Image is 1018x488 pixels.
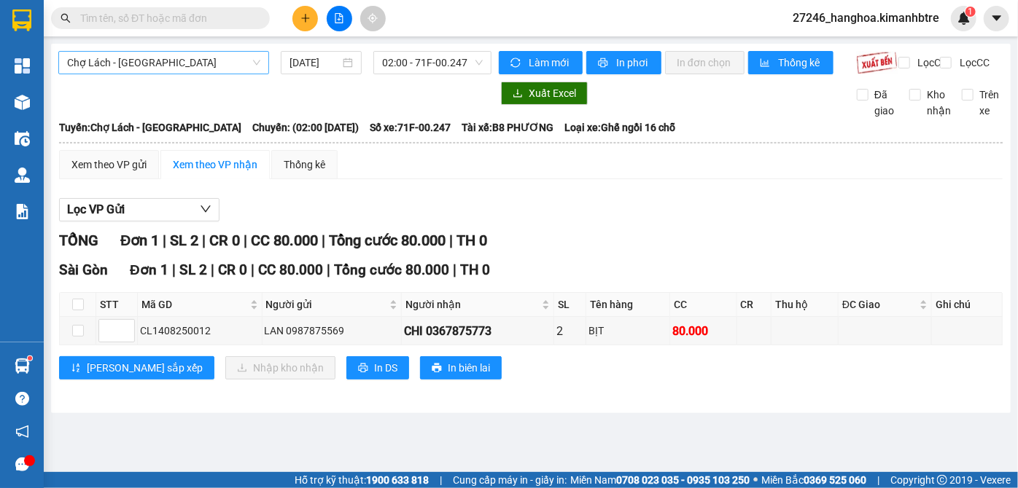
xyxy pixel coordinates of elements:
button: In đơn chọn [665,51,745,74]
sup: 1 [965,7,976,17]
strong: 0369 525 060 [804,474,866,486]
span: Lọc VP Gửi [67,200,125,219]
b: Tuyến: Chợ Lách - [GEOGRAPHIC_DATA] [59,122,241,133]
img: warehouse-icon [15,131,30,146]
span: | [163,232,166,249]
span: 02:00 - 71F-00.247 [382,52,483,74]
span: Cung cấp máy in - giấy in: [453,472,567,488]
span: Miền Nam [570,472,750,488]
div: Thống kê [284,157,325,173]
th: STT [96,293,138,317]
span: | [449,232,453,249]
button: syncLàm mới [499,51,583,74]
span: | [172,261,176,278]
img: dashboard-icon [15,58,30,74]
button: downloadNhập kho nhận [225,356,335,379]
span: 27246_hanghoa.kimanhbtre [781,9,951,27]
span: file-add [334,13,344,23]
span: Chợ Lách - Sài Gòn [67,52,260,74]
span: TH 0 [460,261,490,278]
span: ĐC Giao [842,296,917,312]
th: CR [737,293,772,317]
span: Tổng cước 80.000 [329,232,446,249]
button: downloadXuất Excel [501,82,588,105]
span: | [440,472,442,488]
span: download [513,88,523,100]
span: Đơn 1 [130,261,168,278]
div: CHI 0367875773 [404,322,551,340]
span: | [202,232,206,249]
span: In DS [374,360,397,376]
span: Tài xế: B8 PHƯƠNG [462,119,553,135]
span: Số xe: 71F-00.247 [370,119,451,135]
div: 80.000 [672,322,734,340]
span: CR 0 [218,261,247,278]
sup: 1 [28,356,32,361]
td: CL1408250012 [138,317,263,345]
img: 9k= [856,51,898,74]
span: | [322,232,325,249]
span: [PERSON_NAME] sắp xếp [87,360,203,376]
span: Trên xe [974,87,1005,119]
span: Mã GD [141,296,247,312]
span: Lọc CC [954,55,992,71]
span: ⚪️ [753,477,758,483]
div: BỊT [588,323,667,339]
span: question-circle [15,392,29,406]
input: 15/08/2025 [290,55,340,71]
button: printerIn DS [346,356,409,379]
span: Xuất Excel [529,85,576,101]
span: plus [300,13,311,23]
th: Ghi chú [932,293,1003,317]
div: Xem theo VP gửi [71,157,147,173]
span: Tổng cước 80.000 [334,261,449,278]
button: Lọc VP Gửi [59,198,219,221]
img: warehouse-icon [15,168,30,183]
button: sort-ascending[PERSON_NAME] sắp xếp [59,356,214,379]
span: | [453,261,456,278]
span: Kho nhận [921,87,957,119]
span: sort-ascending [71,363,81,374]
span: down [200,203,211,215]
span: Đơn 1 [120,232,159,249]
button: aim [360,6,386,31]
span: printer [358,363,368,374]
span: Người gửi [266,296,387,312]
img: solution-icon [15,204,30,219]
img: logo-vxr [12,9,31,31]
span: CC 80.000 [258,261,323,278]
span: In biên lai [448,360,490,376]
div: CL1408250012 [140,323,260,339]
span: In phơi [616,55,650,71]
span: Đã giao [869,87,900,119]
span: search [61,13,71,23]
span: sync [510,58,523,69]
span: SL 2 [170,232,198,249]
span: Loại xe: Ghế ngồi 16 chỗ [564,119,675,135]
span: caret-down [990,12,1003,25]
th: Tên hàng [586,293,670,317]
span: printer [598,58,610,69]
span: Sài Gòn [59,261,108,278]
span: | [251,261,254,278]
span: | [211,261,214,278]
span: printer [432,363,442,374]
button: printerIn phơi [586,51,661,74]
span: CC 80.000 [251,232,318,249]
img: icon-new-feature [957,12,971,25]
span: bar-chart [760,58,772,69]
span: TỔNG [59,232,98,249]
div: LAN 0987875569 [265,323,400,339]
span: Thống kê [778,55,822,71]
th: CC [670,293,737,317]
span: | [877,472,879,488]
div: 2 [556,322,583,340]
span: CR 0 [209,232,240,249]
button: file-add [327,6,352,31]
span: Làm mới [529,55,571,71]
img: warehouse-icon [15,95,30,110]
span: 1 [968,7,973,17]
span: Miền Bắc [761,472,866,488]
span: copyright [937,475,947,485]
img: warehouse-icon [15,358,30,374]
